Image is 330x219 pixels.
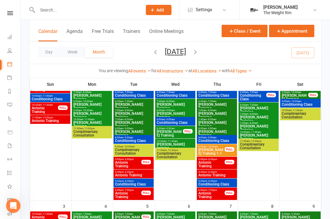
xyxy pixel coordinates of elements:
[281,112,319,119] span: Complimentary Consultation
[207,91,216,94] span: - 7:00am
[240,134,277,141] span: [PERSON_NAME] Training
[113,78,155,91] th: Tue
[165,213,175,215] span: - 7:00am
[50,179,71,183] span: Messages
[123,136,133,139] span: - 9:00am
[12,93,101,99] div: AI Agent and team can help
[73,127,111,130] span: 11:00am
[308,93,318,97] div: FULL
[248,4,260,16] img: thumb_image1749576563.png
[31,95,69,97] span: 10:00am
[207,171,217,173] span: - 6:30pm
[281,213,319,215] span: 8:30am
[156,109,194,112] span: 8:00am
[6,81,115,104] div: Ask a questionAI Agent and team can help
[198,139,236,143] span: Conditioning Class
[83,127,95,130] span: - 12:00pm
[123,213,133,215] span: - 7:00am
[73,91,111,94] span: 7:30am
[7,31,21,44] a: Dashboard
[156,103,194,110] span: [PERSON_NAME] Training
[312,201,321,211] div: 9
[263,5,298,10] div: [PERSON_NAME]
[155,78,196,91] th: Wed
[73,100,111,103] span: 9:00am
[198,91,236,94] span: 6:00am
[123,28,140,41] button: Trainers
[115,139,152,143] span: Conditioning Class
[198,173,236,177] span: Antonio Training
[198,121,236,128] span: [PERSON_NAME] Training
[6,198,21,213] iframe: Intercom live chat
[115,180,152,182] span: 5:30pm
[280,78,321,91] th: Sat
[42,104,53,106] span: - 11:30am
[188,201,196,211] div: 6
[198,213,236,215] span: 6:00am
[31,106,58,114] span: Antonio Training
[60,47,85,57] button: Week
[42,95,53,97] span: - 11:00am
[141,191,151,195] div: FULL
[115,103,152,110] span: [PERSON_NAME] Training
[63,201,71,211] div: 3
[156,118,194,121] span: 8:00am
[240,122,277,124] span: 7:30am
[269,25,314,37] button: Appointment
[82,91,91,94] span: - 8:30am
[73,118,111,121] span: 10:00am
[292,109,303,112] span: - 11:00am
[123,127,133,130] span: - 9:00am
[192,69,222,73] a: All Locations
[198,127,236,130] span: 8:00am
[225,191,234,195] div: FULL
[240,124,277,132] span: [PERSON_NAME] Training
[165,47,186,56] button: [DATE]
[71,78,113,91] th: Mon
[167,140,178,143] span: - 11:30am
[165,109,175,112] span: - 9:00am
[240,143,277,150] span: Complimentary Consultation
[149,28,184,41] button: Online Meetings
[198,192,225,199] span: Antonio Training
[58,214,68,219] div: FULL
[240,106,277,114] span: [PERSON_NAME] Training
[31,97,69,101] span: Conditioning Class
[207,136,216,139] span: - 9:00am
[115,173,152,177] span: Antonio Training
[124,171,134,173] span: - 6:30pm
[281,109,319,112] span: 10:00am
[40,163,80,188] button: Messages
[240,131,277,134] span: 10:00am
[12,43,109,63] p: Hi [PERSON_NAME] 👋
[165,127,175,130] span: - 9:30am
[281,94,309,101] span: [PERSON_NAME] Training
[146,201,155,211] div: 5
[141,160,151,164] div: FULL
[66,28,83,41] button: Agenda
[115,112,152,119] span: [PERSON_NAME] Training
[73,112,111,119] span: [PERSON_NAME] Training
[207,118,216,121] span: - 8:30am
[99,68,128,73] strong: You are viewing
[198,180,236,182] span: 5:30pm
[151,68,157,73] strong: for
[82,109,93,112] span: - 10:30am
[12,113,49,119] span: Search for help
[183,129,193,134] div: FULL
[290,91,301,94] span: - 10:00am
[58,105,68,110] div: FULL
[115,109,152,112] span: 7:00am
[240,115,277,123] span: [PERSON_NAME] Training
[207,109,216,112] span: - 8:00am
[9,159,112,171] div: Set up a new member waiver
[123,100,133,103] span: - 7:30am
[73,121,111,128] span: [PERSON_NAME] Training
[207,158,217,161] span: - 6:00pm
[123,118,133,121] span: - 8:30am
[225,147,234,152] div: FULL
[123,91,133,94] span: - 7:00am
[240,113,277,115] span: 7:00am
[73,94,111,101] span: [PERSON_NAME] Training
[124,180,134,182] span: - 6:30pm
